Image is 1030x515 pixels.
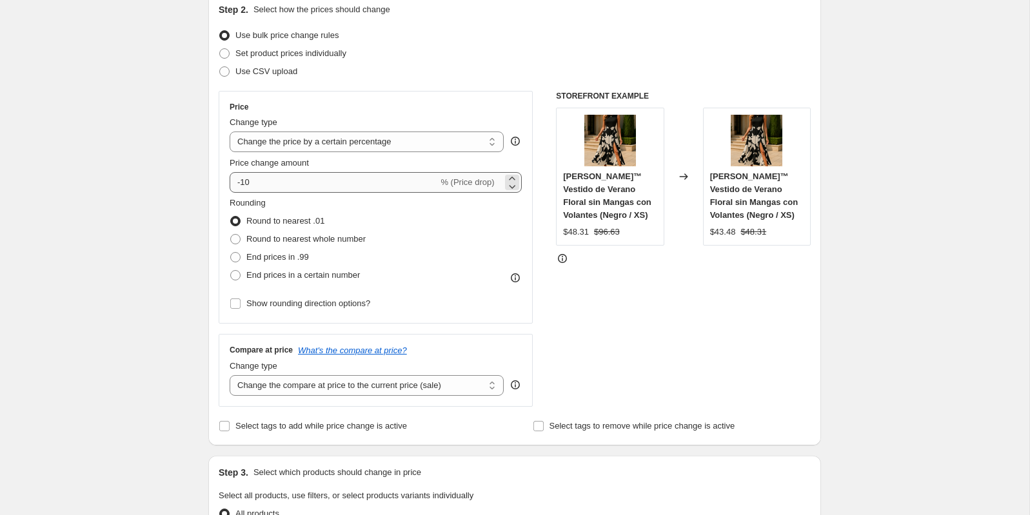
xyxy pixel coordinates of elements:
p: Select how the prices should change [253,3,390,16]
span: Price change amount [230,158,309,168]
span: Use CSV upload [235,66,297,76]
h2: Step 3. [219,466,248,479]
span: % (Price drop) [441,177,494,187]
input: -15 [230,172,438,193]
span: Select tags to remove while price change is active [550,421,735,431]
span: End prices in a certain number [246,270,360,280]
span: Change type [230,117,277,127]
span: Round to nearest .01 [246,216,324,226]
span: Set product prices individually [235,48,346,58]
h2: Step 2. [219,3,248,16]
p: Select which products should change in price [253,466,421,479]
span: Change type [230,361,277,371]
span: Round to nearest whole number [246,234,366,244]
div: $43.48 [710,226,736,238]
span: Show rounding direction options? [246,298,370,308]
h3: Price [230,102,248,112]
span: Select all products, use filters, or select products variants individually [219,491,473,500]
img: ChatGPT_Image_Apr_14_2025_01_12_37_PM_80x.png [584,115,636,166]
span: [PERSON_NAME]™ Vestido de Verano Floral sin Mangas con Volantes (Negro / XS) [563,171,651,220]
div: help [509,378,522,391]
span: Rounding [230,198,266,208]
h6: STOREFRONT EXAMPLE [556,91,811,101]
h3: Compare at price [230,345,293,355]
div: $48.31 [563,226,589,238]
span: Use bulk price change rules [235,30,339,40]
span: Select tags to add while price change is active [235,421,407,431]
span: [PERSON_NAME]™ Vestido de Verano Floral sin Mangas con Volantes (Negro / XS) [710,171,798,220]
img: ChatGPT_Image_Apr_14_2025_01_12_37_PM_80x.png [731,115,782,166]
button: What's the compare at price? [298,345,407,355]
span: End prices in .99 [246,252,309,262]
strike: $96.63 [594,226,620,238]
strike: $48.31 [740,226,766,238]
div: help [509,135,522,148]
